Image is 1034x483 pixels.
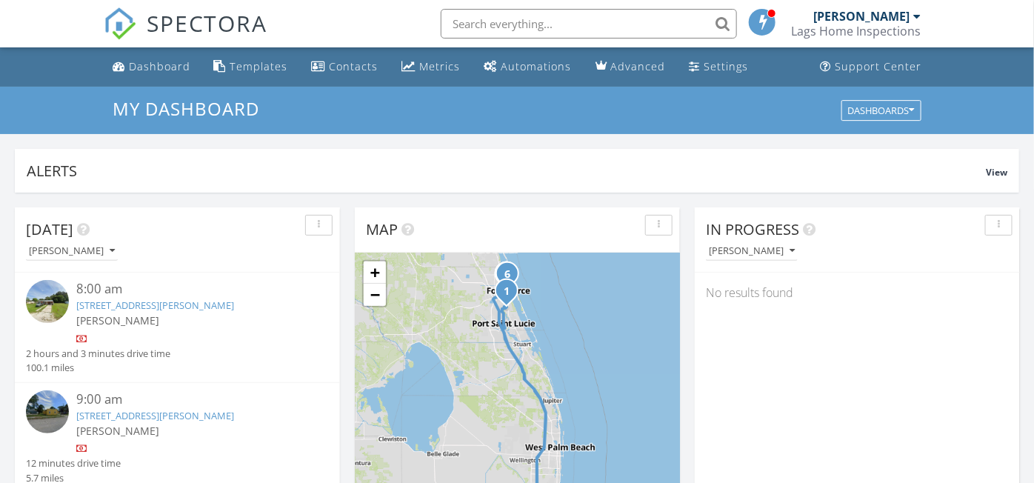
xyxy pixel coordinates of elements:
div: Automations [501,59,572,73]
i: 1 [504,287,510,297]
div: 9:00 am [76,390,304,409]
span: [DATE] [26,219,73,239]
div: 12 minutes drive time [26,456,121,470]
div: 8:00 am [76,280,304,299]
a: Templates [208,53,294,81]
span: [PERSON_NAME] [76,313,159,327]
input: Search everything... [441,9,737,39]
div: [PERSON_NAME] [813,9,910,24]
a: SPECTORA [104,20,268,51]
a: Advanced [590,53,672,81]
span: Map [366,219,398,239]
a: Contacts [306,53,384,81]
a: Metrics [396,53,467,81]
img: streetview [26,390,69,433]
div: 903 Buckeye Dr, Fort Pierce, FL 34982 [507,290,516,299]
span: [PERSON_NAME] [76,424,159,438]
div: Lags Home Inspections [791,24,921,39]
a: [STREET_ADDRESS][PERSON_NAME] [76,299,234,312]
div: Templates [230,59,288,73]
div: 2 hours and 3 minutes drive time [26,347,170,361]
div: Alerts [27,161,986,181]
a: Dashboard [107,53,196,81]
a: 8:00 am [STREET_ADDRESS][PERSON_NAME] [PERSON_NAME] 2 hours and 3 minutes drive time 100.1 miles [26,280,329,375]
div: [PERSON_NAME] [709,246,795,256]
div: Contacts [330,59,378,73]
img: streetview [26,280,69,323]
div: No results found [695,273,1020,313]
div: 301 S 7th St, Fort Pierce, FL 34950 [507,273,516,282]
span: View [986,166,1007,179]
a: Zoom in [364,262,386,284]
div: 100.1 miles [26,361,170,375]
div: Advanced [611,59,666,73]
button: [PERSON_NAME] [26,242,118,262]
div: [PERSON_NAME] [29,246,115,256]
div: Dashboard [129,59,190,73]
a: Support Center [814,53,927,81]
span: SPECTORA [147,7,268,39]
div: Dashboards [848,105,915,116]
img: The Best Home Inspection Software - Spectora [104,7,136,40]
a: Automations (Basic) [478,53,578,81]
span: In Progress [706,219,799,239]
span: My Dashboard [113,96,259,121]
div: Metrics [420,59,461,73]
div: Settings [704,59,749,73]
a: [STREET_ADDRESS][PERSON_NAME] [76,409,234,422]
button: Dashboards [841,100,921,121]
a: Zoom out [364,284,386,306]
i: 6 [504,270,510,280]
a: Settings [684,53,755,81]
div: Support Center [835,59,921,73]
button: [PERSON_NAME] [706,242,798,262]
